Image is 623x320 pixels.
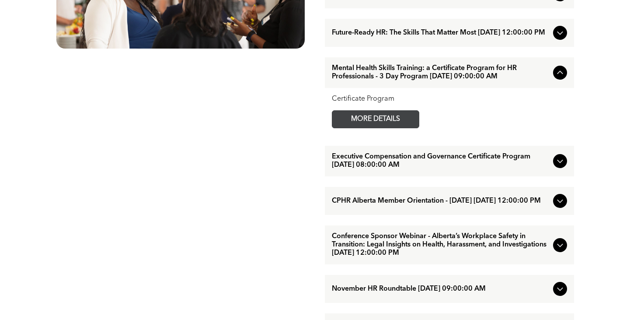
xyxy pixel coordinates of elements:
[332,110,419,128] a: MORE DETAILS
[332,64,550,81] span: Mental Health Skills Training: a Certificate Program for HR Professionals - 3 Day Program [DATE] ...
[332,153,550,169] span: Executive Compensation and Governance Certificate Program [DATE] 08:00:00 AM
[332,95,567,103] div: Certificate Program
[332,197,550,205] span: CPHR Alberta Member Orientation - [DATE] [DATE] 12:00:00 PM
[341,111,410,128] span: MORE DETAILS
[332,232,550,257] span: Conference Sponsor Webinar - Alberta’s Workplace Safety in Transition: Legal Insights on Health, ...
[332,285,550,293] span: November HR Roundtable [DATE] 09:00:00 AM
[332,29,550,37] span: Future-Ready HR: The Skills That Matter Most [DATE] 12:00:00 PM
